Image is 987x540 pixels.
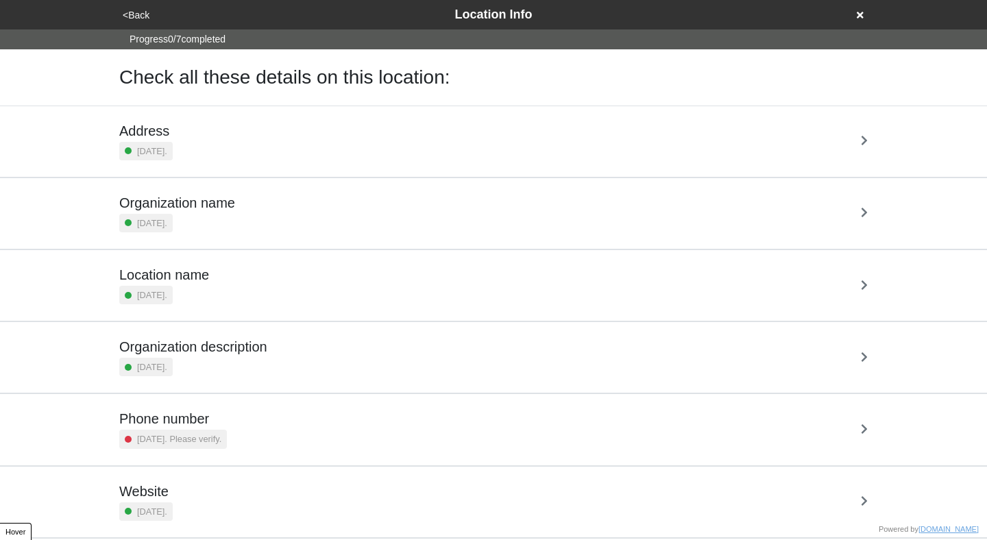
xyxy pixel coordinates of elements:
h5: Location name [119,267,209,283]
small: [DATE]. [137,360,167,373]
small: [DATE]. [137,289,167,302]
small: [DATE]. [137,145,167,158]
h5: Address [119,123,173,139]
small: [DATE]. [137,217,167,230]
small: [DATE]. Please verify. [137,432,221,445]
span: Location Info [455,8,533,21]
button: <Back [119,8,154,23]
h5: Organization name [119,195,235,211]
h5: Phone number [119,410,227,427]
h5: Website [119,483,173,500]
h1: Check all these details on this location: [119,66,450,89]
small: [DATE]. [137,505,167,518]
a: [DOMAIN_NAME] [918,525,979,533]
h5: Organization description [119,339,267,355]
div: Powered by [879,524,979,535]
span: Progress 0 / 7 completed [130,32,226,47]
